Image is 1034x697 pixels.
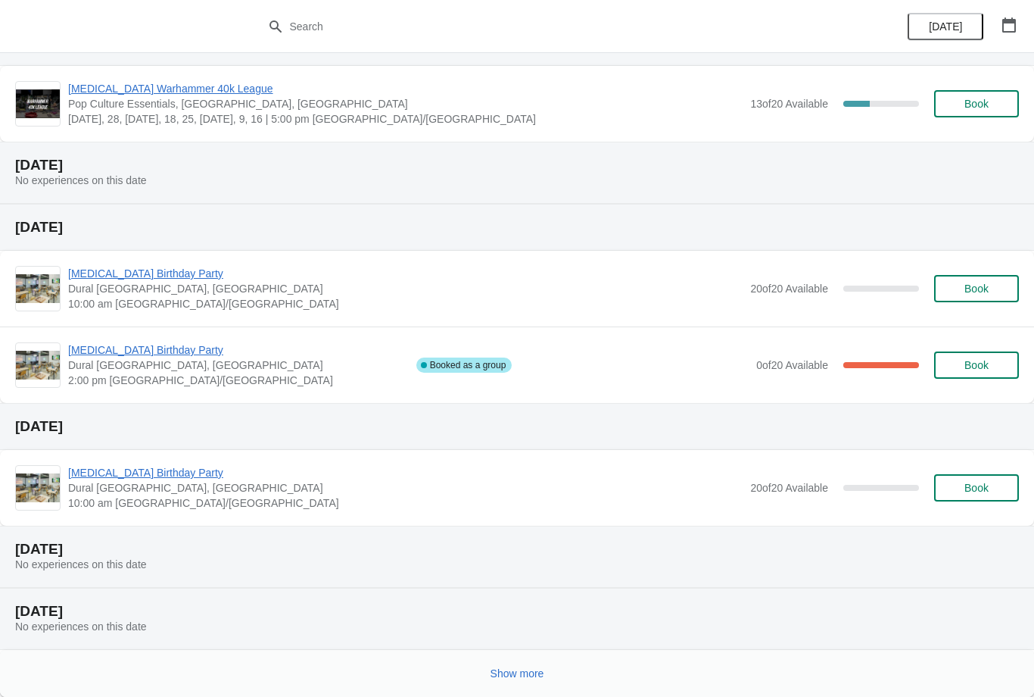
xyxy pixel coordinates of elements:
span: Pop Culture Essentials, [GEOGRAPHIC_DATA], [GEOGRAPHIC_DATA] [68,96,743,111]
span: [DATE], 28, [DATE], 18, 25, [DATE], 9, 16 | 5:00 pm [GEOGRAPHIC_DATA]/[GEOGRAPHIC_DATA] [68,111,743,127]
h2: [DATE] [15,220,1019,235]
button: Book [934,90,1019,117]
span: 0 of 20 Available [756,359,828,371]
h2: [DATE] [15,158,1019,173]
h2: [DATE] [15,419,1019,434]
button: Book [934,275,1019,302]
span: Book [964,482,989,494]
button: [DATE] [908,13,983,40]
span: 10:00 am [GEOGRAPHIC_DATA]/[GEOGRAPHIC_DATA] [68,495,743,511]
img: PCE Birthday Party | Dural NSW, Australia | 10:00 am Australia/Sydney [16,274,60,303]
img: PCE Birthday Party | Dural NSW, Australia | 2:00 pm Australia/Sydney [16,351,60,380]
span: [MEDICAL_DATA] Warhammer 40k League [68,81,743,96]
h2: [DATE] [15,604,1019,619]
img: PCE Birthday Party | Dural NSW, Australia | 10:00 am Australia/Sydney [16,474,60,502]
button: Book [934,352,1019,379]
span: [MEDICAL_DATA] Birthday Party [68,342,409,358]
span: 2:00 pm [GEOGRAPHIC_DATA]/[GEOGRAPHIC_DATA] [68,373,409,388]
span: 13 of 20 Available [750,98,828,110]
span: No experiences on this date [15,620,147,633]
span: 10:00 am [GEOGRAPHIC_DATA]/[GEOGRAPHIC_DATA] [68,296,743,311]
span: Dural [GEOGRAPHIC_DATA], [GEOGRAPHIC_DATA] [68,358,409,373]
span: 20 of 20 Available [750,482,828,494]
button: Show more [484,660,550,687]
span: [MEDICAL_DATA] Birthday Party [68,266,743,281]
span: Dural [GEOGRAPHIC_DATA], [GEOGRAPHIC_DATA] [68,281,743,296]
span: No experiences on this date [15,558,147,570]
span: Book [964,98,989,110]
button: Book [934,474,1019,502]
span: Book [964,359,989,371]
span: [DATE] [929,20,962,33]
input: Search [289,13,776,40]
span: Book [964,283,989,295]
span: 20 of 20 Available [750,283,828,295]
span: Dural [GEOGRAPHIC_DATA], [GEOGRAPHIC_DATA] [68,480,743,495]
span: Show more [491,667,544,680]
img: PCE Warhammer 40k League | Pop Culture Essentials, Old Northern Road, Dural NSW, Australia | 5:00... [16,89,60,118]
span: No experiences on this date [15,174,147,186]
span: [MEDICAL_DATA] Birthday Party [68,465,743,480]
h2: [DATE] [15,542,1019,557]
span: Booked as a group [430,359,506,371]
